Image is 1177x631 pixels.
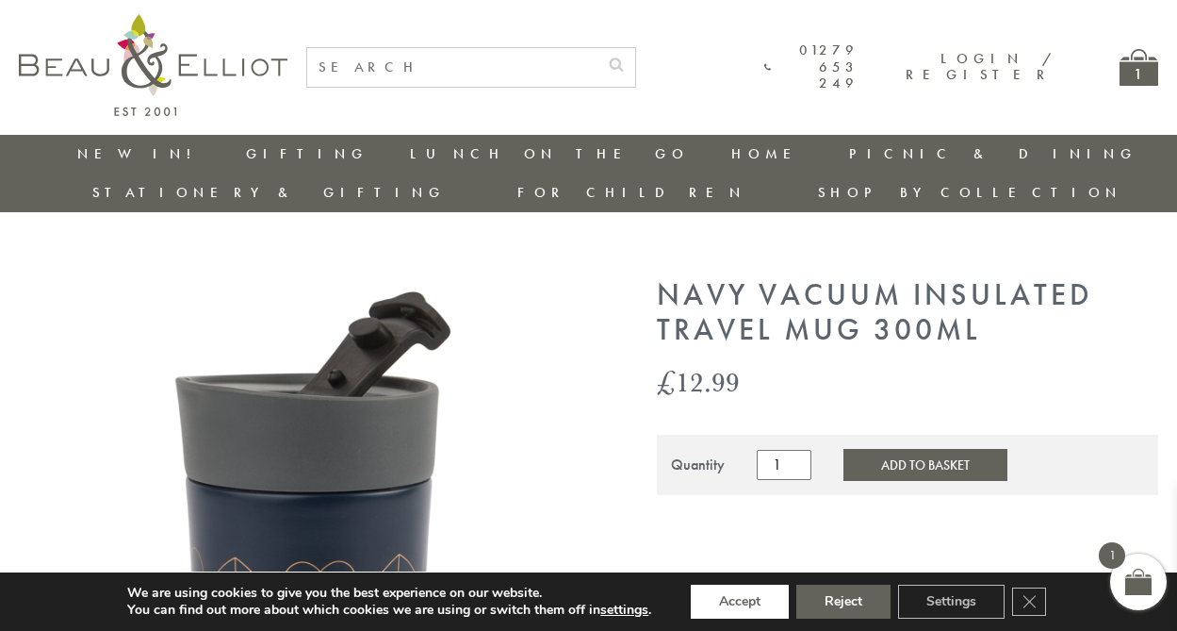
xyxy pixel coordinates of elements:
[731,144,807,163] a: Home
[849,144,1137,163] a: Picnic & Dining
[691,585,789,619] button: Accept
[127,585,651,602] p: We are using cookies to give you the best experience on our website.
[757,450,811,480] input: Product quantity
[898,585,1005,619] button: Settings
[818,183,1122,202] a: Shop by collection
[657,278,1158,348] h1: Navy Vacuum Insulated Travel Mug 300ml
[19,14,287,116] img: logo
[657,362,740,401] bdi: 12.99
[410,144,689,163] a: Lunch On The Go
[92,183,446,202] a: Stationery & Gifting
[1012,588,1046,616] button: Close GDPR Cookie Banner
[127,602,651,619] p: You can find out more about which cookies we are using or switch them off in .
[843,449,1007,481] button: Add to Basket
[77,144,204,163] a: New in!
[653,506,907,552] iframe: Secure express checkout frame
[657,362,676,401] span: £
[906,49,1054,84] a: Login / Register
[1120,49,1158,86] a: 1
[246,144,368,163] a: Gifting
[908,506,1162,552] iframe: Secure express checkout frame
[1099,542,1125,569] span: 1
[796,585,891,619] button: Reject
[307,48,597,87] input: SEARCH
[671,457,725,473] div: Quantity
[764,42,858,91] a: 01279 653 249
[517,183,746,202] a: For Children
[600,602,648,619] button: settings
